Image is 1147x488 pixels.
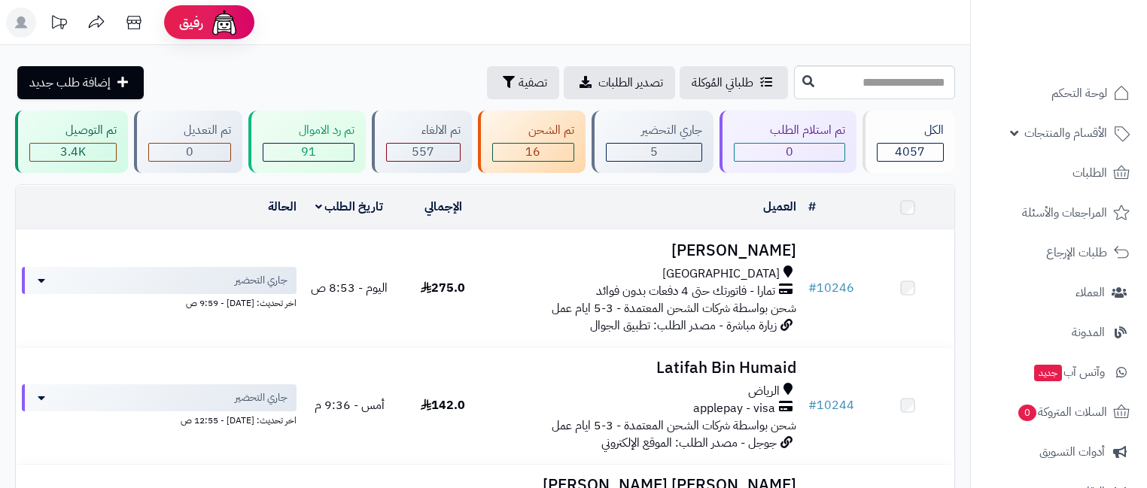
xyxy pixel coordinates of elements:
[980,354,1138,390] a: وآتس آبجديد
[525,143,540,161] span: 16
[493,144,573,161] div: 16
[693,400,775,417] span: applepay - visa
[29,74,111,92] span: إضافة طلب جديد
[980,394,1138,430] a: السلات المتروكة0
[748,383,780,400] span: الرياض
[492,122,574,139] div: تم الشحن
[980,235,1138,271] a: طلبات الإرجاع
[596,283,775,300] span: تمارا - فاتورتك حتى 4 دفعات بدون فوائد
[424,198,462,216] a: الإجمالي
[808,396,817,414] span: #
[1046,242,1107,263] span: طلبات الإرجاع
[387,144,461,161] div: 557
[519,74,547,92] span: تصفية
[877,122,945,139] div: الكل
[30,144,116,161] div: 3388
[412,143,434,161] span: 557
[386,122,461,139] div: تم الالغاء
[496,242,796,259] h3: [PERSON_NAME]
[263,144,354,161] div: 91
[369,111,476,173] a: تم الالغاء 557
[735,144,844,161] div: 0
[17,66,144,99] a: إضافة طلب جديد
[1017,402,1107,423] span: السلات المتروكة
[716,111,859,173] a: تم استلام الطلب 0
[179,14,203,32] span: رفيق
[980,195,1138,231] a: المراجعات والأسئلة
[808,396,854,414] a: #10244
[311,279,388,297] span: اليوم - 8:53 ص
[1034,365,1062,381] span: جديد
[980,155,1138,191] a: الطلبات
[496,359,796,377] h3: Latifah Bin Humaid
[601,434,777,452] span: جوجل - مصدر الطلب: الموقع الإلكتروني
[980,314,1138,350] a: المدونة
[650,143,658,161] span: 5
[552,299,796,317] span: شحن بواسطة شركات الشحن المعتمدة - 3-5 ايام عمل
[564,66,675,99] a: تصدير الطلبات
[607,144,702,161] div: 5
[808,279,854,297] a: #10246
[475,111,589,173] a: تم الشحن 16
[589,111,717,173] a: جاري التحضير 5
[980,274,1138,311] a: العملاء
[235,273,288,288] span: جاري التحضير
[786,143,793,161] span: 0
[1072,162,1107,183] span: الطلبات
[808,279,817,297] span: #
[808,198,816,216] a: #
[662,265,780,283] span: [GEOGRAPHIC_DATA]
[1045,35,1133,67] img: logo-2.png
[186,143,193,161] span: 0
[1024,123,1107,144] span: الأقسام والمنتجات
[606,122,703,139] div: جاري التحضير
[1022,202,1107,223] span: المراجعات والأسئلة
[22,411,297,427] div: اخر تحديث: [DATE] - 12:55 ص
[680,66,788,99] a: طلباتي المُوكلة
[590,317,777,335] span: زيارة مباشرة - مصدر الطلب: تطبيق الجوال
[29,122,117,139] div: تم التوصيل
[245,111,369,173] a: تم رد الاموال 91
[268,198,297,216] a: الحالة
[598,74,663,92] span: تصدير الطلبات
[859,111,959,173] a: الكل4057
[763,198,796,216] a: العميل
[22,294,297,310] div: اخر تحديث: [DATE] - 9:59 ص
[1033,362,1105,383] span: وآتس آب
[301,143,316,161] span: 91
[263,122,354,139] div: تم رد الاموال
[692,74,753,92] span: طلباتي المُوكلة
[895,143,925,161] span: 4057
[1051,83,1107,104] span: لوحة التحكم
[40,8,78,41] a: تحديثات المنصة
[148,122,232,139] div: تم التعديل
[1039,441,1105,462] span: أدوات التسويق
[1072,322,1105,343] span: المدونة
[209,8,239,38] img: ai-face.png
[421,279,465,297] span: 275.0
[980,75,1138,111] a: لوحة التحكم
[734,122,845,139] div: تم استلام الطلب
[421,396,465,414] span: 142.0
[131,111,246,173] a: تم التعديل 0
[552,417,796,435] span: شحن بواسطة شركات الشحن المعتمدة - 3-5 ايام عمل
[315,396,385,414] span: أمس - 9:36 م
[235,390,288,405] span: جاري التحضير
[149,144,231,161] div: 0
[1018,405,1036,421] span: 0
[980,434,1138,470] a: أدوات التسويق
[315,198,384,216] a: تاريخ الطلب
[1076,282,1105,303] span: العملاء
[12,111,131,173] a: تم التوصيل 3.4K
[487,66,559,99] button: تصفية
[60,143,86,161] span: 3.4K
